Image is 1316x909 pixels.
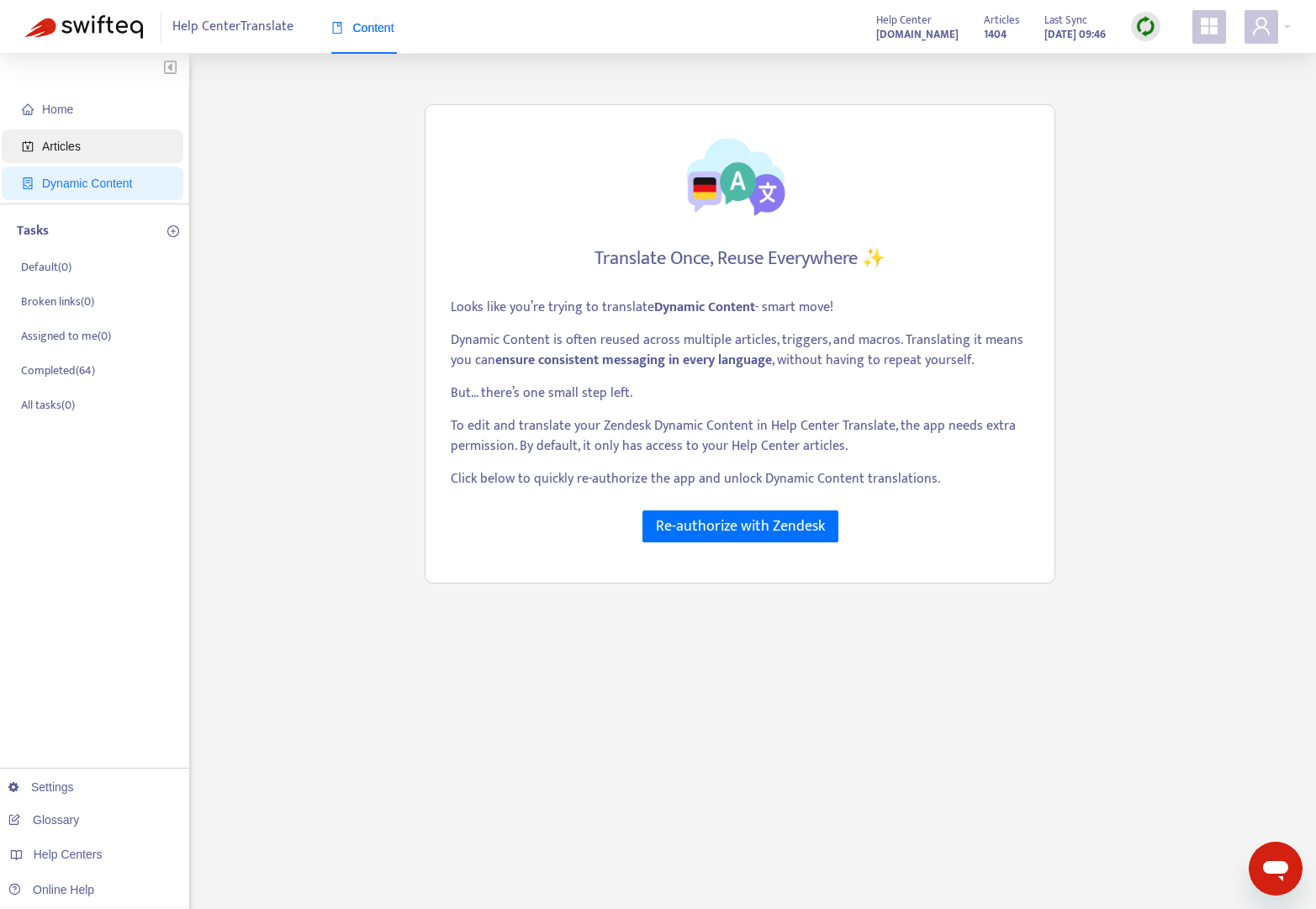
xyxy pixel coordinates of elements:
[654,296,755,319] strong: Dynamic Content
[656,515,825,538] span: Re-authorize with Zendesk
[495,349,772,372] strong: ensure consistent messaging in every language
[1199,16,1219,36] span: appstore
[172,11,293,43] span: Help Center Translate
[451,330,1029,371] p: Dynamic Content is often reused across multiple articles, triggers, and macros. Translating it me...
[22,103,34,115] span: home
[21,293,94,310] p: Broken links ( 0 )
[8,780,74,794] a: Settings
[331,22,343,34] span: book
[42,103,73,116] span: Home
[451,298,1029,318] p: Looks like you’re trying to translate - smart move!
[21,258,71,276] p: Default ( 0 )
[22,140,34,152] span: account-book
[42,177,132,190] span: Dynamic Content
[451,469,1029,489] p: Click below to quickly re-authorize the app and unlock Dynamic Content translations.
[17,221,49,241] p: Tasks
[1044,25,1106,44] strong: [DATE] 09:46
[984,25,1007,44] strong: 1404
[1249,842,1303,896] iframe: Button to launch messaging window
[984,11,1019,29] span: Articles
[34,848,103,861] span: Help Centers
[673,130,807,220] img: Translate Dynamic Content
[876,11,932,29] span: Help Center
[876,24,959,44] a: [DOMAIN_NAME]
[1044,11,1087,29] span: Last Sync
[21,396,75,414] p: All tasks ( 0 )
[8,813,79,827] a: Glossary
[595,247,885,270] h4: Translate Once, Reuse Everywhere ✨
[8,883,94,896] a: Online Help
[451,416,1029,457] p: To edit and translate your Zendesk Dynamic Content in Help Center Translate, the app needs extra ...
[876,25,959,44] strong: [DOMAIN_NAME]
[25,15,143,39] img: Swifteq
[1135,16,1156,37] img: sync.dc5367851b00ba804db3.png
[1251,16,1271,36] span: user
[21,362,95,379] p: Completed ( 64 )
[451,383,1029,404] p: But... there’s one small step left.
[42,140,81,153] span: Articles
[167,225,179,237] span: plus-circle
[21,327,111,345] p: Assigned to me ( 0 )
[22,177,34,189] span: container
[642,510,838,542] button: Re-authorize with Zendesk
[331,21,394,34] span: Content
